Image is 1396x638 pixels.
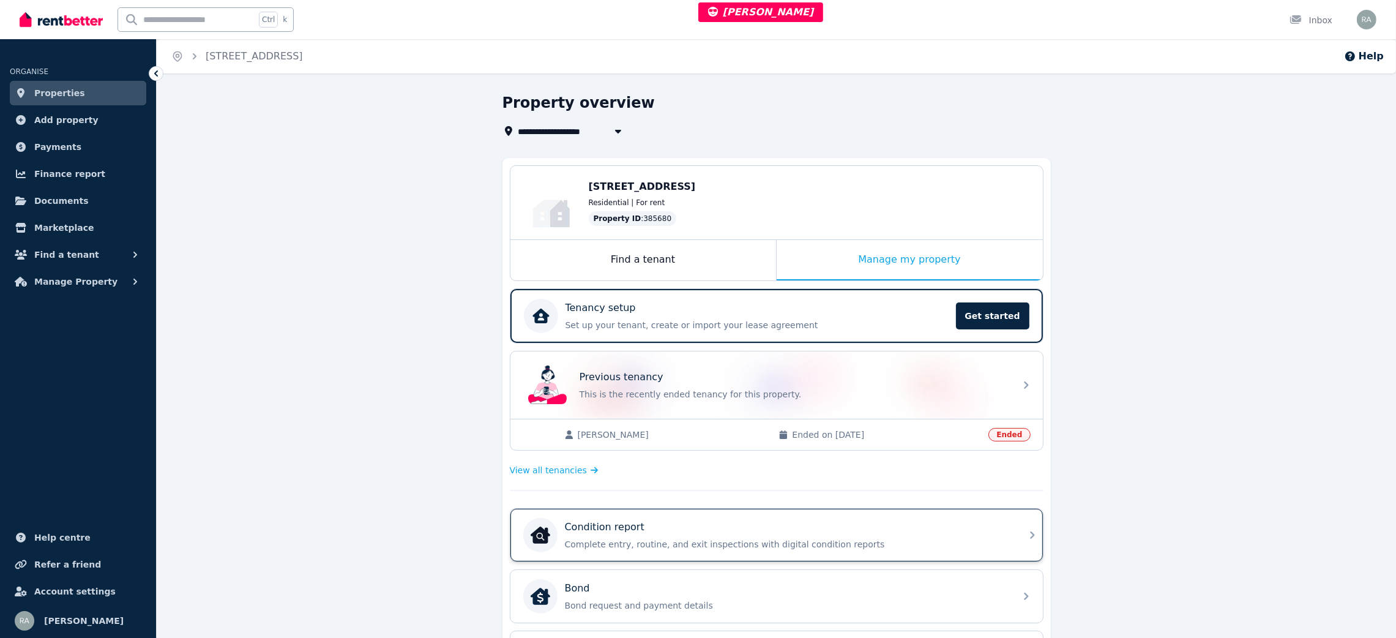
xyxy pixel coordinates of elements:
[10,135,146,159] a: Payments
[10,189,146,213] a: Documents
[988,428,1030,441] span: Ended
[792,429,981,441] span: Ended on [DATE]
[565,319,949,331] p: Set up your tenant, create or import your lease agreement
[510,464,587,476] span: View all tenancies
[708,6,814,18] span: [PERSON_NAME]
[34,247,99,262] span: Find a tenant
[283,15,287,24] span: k
[10,67,48,76] span: ORGANISE
[10,269,146,294] button: Manage Property
[34,274,118,289] span: Manage Property
[531,587,550,606] img: Bond
[589,181,696,192] span: [STREET_ADDRESS]
[531,525,550,545] img: Condition report
[10,81,146,105] a: Properties
[34,193,89,208] span: Documents
[510,240,776,280] div: Find a tenant
[565,599,1008,612] p: Bond request and payment details
[10,162,146,186] a: Finance report
[510,351,1043,419] a: Previous tenancyPrevious tenancyThis is the recently ended tenancy for this property.
[44,614,124,628] span: [PERSON_NAME]
[1290,14,1332,26] div: Inbox
[589,198,665,208] span: Residential | For rent
[565,581,590,596] p: Bond
[565,301,636,315] p: Tenancy setup
[20,10,103,29] img: RentBetter
[34,530,91,545] span: Help centre
[34,113,99,127] span: Add property
[10,525,146,550] a: Help centre
[510,570,1043,623] a: BondBondBond request and payment details
[589,211,677,226] div: : 385680
[34,220,94,235] span: Marketplace
[10,108,146,132] a: Add property
[259,12,278,28] span: Ctrl
[510,509,1043,561] a: Condition reportCondition reportComplete entry, routine, and exit inspections with digital condit...
[565,520,644,535] p: Condition report
[1357,10,1376,29] img: Rochelle Alvarez
[34,584,116,599] span: Account settings
[565,538,1008,550] p: Complete entry, routine, and exit inspections with digital condition reports
[10,552,146,577] a: Refer a friend
[777,240,1043,280] div: Manage my property
[10,579,146,604] a: Account settings
[34,167,105,181] span: Finance report
[528,366,567,405] img: Previous tenancy
[580,388,1008,400] p: This is the recently ended tenancy for this property.
[10,242,146,267] button: Find a tenant
[15,611,34,631] img: Rochelle Alvarez
[157,39,318,73] nav: Breadcrumb
[34,140,81,154] span: Payments
[510,464,599,476] a: View all tenancies
[594,214,641,223] span: Property ID
[578,429,767,441] span: [PERSON_NAME]
[956,302,1029,329] span: Get started
[34,86,85,100] span: Properties
[34,557,101,572] span: Refer a friend
[502,93,655,113] h1: Property overview
[10,216,146,240] a: Marketplace
[1344,49,1384,64] button: Help
[206,50,303,62] a: [STREET_ADDRESS]
[580,370,663,385] p: Previous tenancy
